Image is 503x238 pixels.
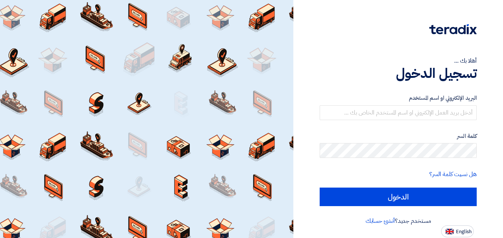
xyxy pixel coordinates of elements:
[320,65,477,82] h1: تسجيل الدخول
[446,229,454,234] img: en-US.png
[320,188,477,206] input: الدخول
[320,56,477,65] div: أهلا بك ...
[429,170,477,179] a: هل نسيت كلمة السر؟
[456,229,472,234] span: English
[320,216,477,225] div: مستخدم جديد؟
[320,105,477,120] input: أدخل بريد العمل الإلكتروني او اسم المستخدم الخاص بك ...
[320,132,477,141] label: كلمة السر
[429,24,477,34] img: Teradix logo
[320,94,477,102] label: البريد الإلكتروني او اسم المستخدم
[366,216,395,225] a: أنشئ حسابك
[441,225,474,237] button: English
